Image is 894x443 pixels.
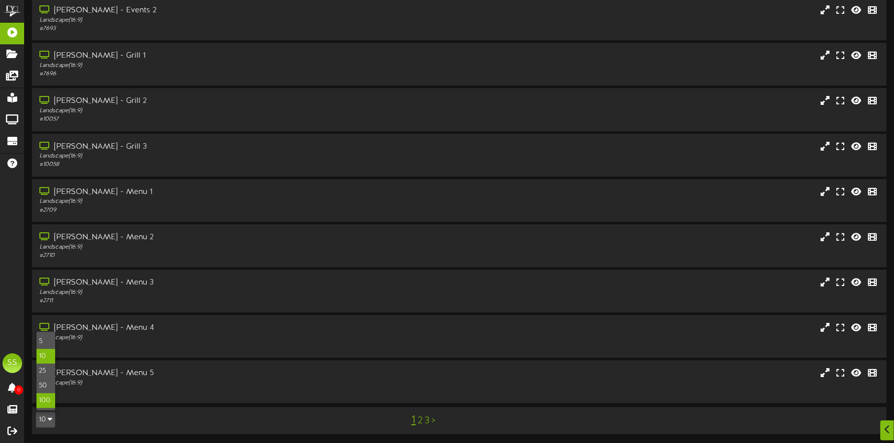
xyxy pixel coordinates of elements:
[39,160,381,169] div: # 10058
[39,334,381,342] div: Landscape ( 16:9 )
[14,385,23,395] span: 0
[39,16,381,25] div: Landscape ( 16:9 )
[36,334,55,349] div: 5
[39,187,381,198] div: [PERSON_NAME] - Menu 1
[39,70,381,78] div: # 7696
[36,393,55,408] div: 100
[39,50,381,62] div: [PERSON_NAME] - Grill 1
[418,415,423,426] a: 2
[39,206,381,215] div: # 2709
[39,277,381,288] div: [PERSON_NAME] - Menu 3
[39,368,381,379] div: [PERSON_NAME] - Menu 5
[39,115,381,124] div: # 10057
[39,342,381,350] div: # 2712
[2,353,22,373] div: SS
[39,95,381,107] div: [PERSON_NAME] - Grill 2
[39,141,381,153] div: [PERSON_NAME] - Grill 3
[39,387,381,396] div: # 2713
[36,412,55,428] button: 10
[39,152,381,160] div: Landscape ( 16:9 )
[39,297,381,305] div: # 2711
[39,62,381,70] div: Landscape ( 16:9 )
[39,243,381,252] div: Landscape ( 16:9 )
[39,322,381,334] div: [PERSON_NAME] - Menu 4
[39,107,381,115] div: Landscape ( 16:9 )
[36,379,55,393] div: 50
[36,331,56,411] div: 10
[39,197,381,206] div: Landscape ( 16:9 )
[36,349,55,364] div: 10
[425,415,430,426] a: 3
[36,364,55,379] div: 25
[39,288,381,297] div: Landscape ( 16:9 )
[39,379,381,387] div: Landscape ( 16:9 )
[411,414,416,427] a: 1
[39,5,381,16] div: [PERSON_NAME] - Events 2
[39,232,381,243] div: [PERSON_NAME] - Menu 2
[431,415,435,426] a: >
[39,25,381,33] div: # 7693
[39,252,381,260] div: # 2710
